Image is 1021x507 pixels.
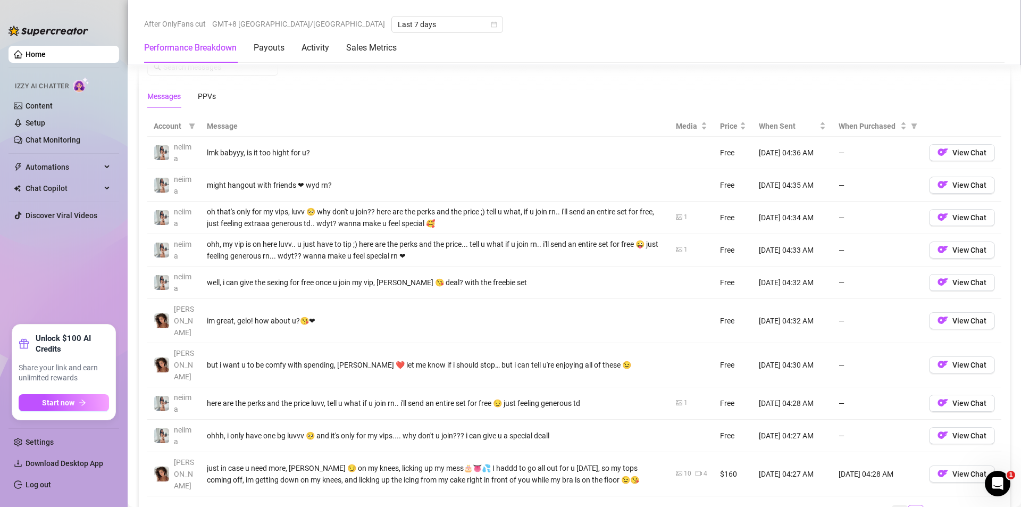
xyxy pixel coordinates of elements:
button: OFView Chat [929,242,995,259]
div: here are the perks and the price luvv, tell u what if u join rn.. i'll send an entire set for fre... [207,397,663,409]
span: View Chat [952,431,986,440]
span: When Purchased [839,120,898,132]
td: [DATE] 04:36 AM [752,137,832,169]
img: OF [938,430,948,440]
span: gift [19,338,29,349]
span: [PERSON_NAME] [174,458,194,490]
td: [DATE] 04:27 AM [752,420,832,452]
a: Setup [26,119,45,127]
img: Chloe [154,358,169,372]
img: neiima [154,243,169,257]
td: Free [714,267,752,299]
span: thunderbolt [14,163,22,171]
button: OFView Chat [929,144,995,161]
a: OFView Chat [929,215,995,224]
img: neiima [154,210,169,225]
td: [DATE] 04:34 AM [752,202,832,234]
div: ohh, my vip is on here luvv.. u just have to tip ;) here are the perks and the price... tell u wh... [207,238,663,262]
iframe: Intercom live chat [985,471,1010,496]
img: OF [938,147,948,157]
img: OF [938,244,948,255]
img: OF [938,212,948,222]
td: Free [714,202,752,234]
div: 4 [704,469,707,479]
img: OF [938,468,948,479]
strong: Unlock $100 AI Credits [36,333,109,354]
a: Settings [26,438,54,446]
span: filter [911,123,917,129]
div: Messages [147,90,181,102]
span: video-camera [696,470,702,477]
span: GMT+8 [GEOGRAPHIC_DATA]/[GEOGRAPHIC_DATA] [212,16,385,32]
a: Home [26,50,46,59]
span: View Chat [952,181,986,189]
div: Payouts [254,41,284,54]
span: View Chat [952,246,986,254]
span: picture [676,214,682,220]
a: OFView Chat [929,183,995,192]
span: filter [909,118,919,134]
a: OFView Chat [929,401,995,410]
td: Free [714,387,752,420]
div: well, i can give the sexing for free once u join my vip, [PERSON_NAME] 😘 deal? with the freebie set [207,277,663,288]
button: OFView Chat [929,427,995,444]
div: 1 [684,398,688,408]
span: picture [676,470,682,477]
span: Price [720,120,738,132]
span: View Chat [952,213,986,222]
img: OF [938,315,948,326]
div: 1 [684,212,688,222]
td: [DATE] 04:27 AM [752,452,832,496]
img: OF [938,277,948,287]
span: neiima [174,143,191,163]
td: [DATE] 04:28 AM [832,452,923,496]
button: OFView Chat [929,274,995,291]
span: Chat Copilot [26,180,101,197]
span: View Chat [952,361,986,369]
img: neiima [154,396,169,411]
span: neiima [174,426,191,446]
span: View Chat [952,470,986,478]
img: OF [938,179,948,190]
img: AI Chatter [73,77,89,93]
th: Price [714,116,752,137]
img: Chloe [154,467,169,481]
td: Free [714,169,752,202]
a: OFView Chat [929,248,995,256]
span: neiima [174,393,191,413]
span: View Chat [952,317,986,325]
span: neiima [174,207,191,228]
span: Automations [26,159,101,176]
th: When Purchased [832,116,923,137]
span: filter [189,123,195,129]
td: [DATE] 04:32 AM [752,267,832,299]
span: Account [154,120,185,132]
span: View Chat [952,148,986,157]
td: — [832,299,923,343]
td: — [832,387,923,420]
td: [DATE] 04:35 AM [752,169,832,202]
td: — [832,267,923,299]
img: neiima [154,275,169,290]
span: After OnlyFans cut [144,16,206,32]
a: OFView Chat [929,363,995,371]
span: View Chat [952,399,986,408]
span: [PERSON_NAME] [174,305,194,337]
td: [DATE] 04:30 AM [752,343,832,387]
span: neiima [174,175,191,195]
span: Share your link and earn unlimited rewards [19,363,109,384]
td: Free [714,420,752,452]
span: Download Desktop App [26,459,103,468]
td: — [832,234,923,267]
img: Chat Copilot [14,185,21,192]
td: [DATE] 04:32 AM [752,299,832,343]
a: OFView Chat [929,151,995,159]
span: filter [187,118,197,134]
td: Free [714,234,752,267]
input: Search messages [163,61,272,73]
td: $160 [714,452,752,496]
button: OFView Chat [929,466,995,483]
td: [DATE] 04:28 AM [752,387,832,420]
div: but i want u to be comfy with spending, [PERSON_NAME] ❤️ let me know if i should stop… but i can ... [207,359,663,371]
img: neiima [154,428,169,443]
